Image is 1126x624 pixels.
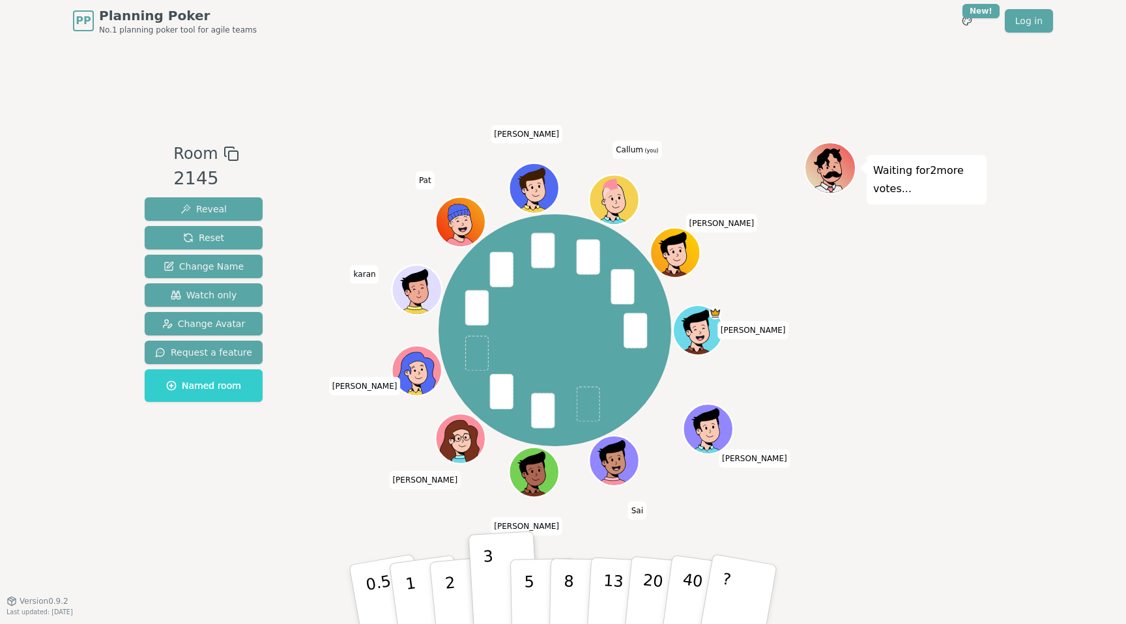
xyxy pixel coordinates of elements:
p: 3 [483,547,497,618]
span: Click to change your name [491,125,562,143]
span: Change Name [164,260,244,273]
button: Version0.9.2 [7,596,68,606]
span: Click to change your name [329,377,401,395]
span: Click to change your name [719,449,790,468]
a: PPPlanning PokerNo.1 planning poker tool for agile teams [73,7,257,35]
span: Planning Poker [99,7,257,25]
p: Waiting for 2 more votes... [873,162,980,198]
button: Change Avatar [145,312,263,335]
span: Version 0.9.2 [20,596,68,606]
button: Request a feature [145,341,263,364]
button: Reveal [145,197,263,221]
button: Watch only [145,283,263,307]
a: Log in [1005,9,1053,33]
span: Watch only [171,289,237,302]
button: New! [955,9,979,33]
span: Click to change your name [416,171,435,190]
button: Click to change your avatar [591,177,638,223]
span: No.1 planning poker tool for agile teams [99,25,257,35]
span: Click to change your name [491,517,562,535]
span: (you) [643,148,659,154]
div: New! [962,4,1000,18]
span: Click to change your name [717,321,789,339]
button: Change Name [145,255,263,278]
span: Request a feature [155,346,252,359]
span: Reveal [180,203,227,216]
span: Room [173,142,218,165]
span: Mohamed is the host [709,307,721,319]
span: Reset [183,231,224,244]
span: Click to change your name [628,502,646,520]
div: 2145 [173,165,238,192]
span: Named room [166,379,241,392]
span: Click to change your name [389,471,461,489]
span: Click to change your name [686,214,758,233]
span: Last updated: [DATE] [7,608,73,616]
span: Click to change your name [613,141,661,159]
span: Click to change your name [351,265,379,283]
span: PP [76,13,91,29]
button: Reset [145,226,263,249]
span: Change Avatar [162,317,246,330]
button: Named room [145,369,263,402]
